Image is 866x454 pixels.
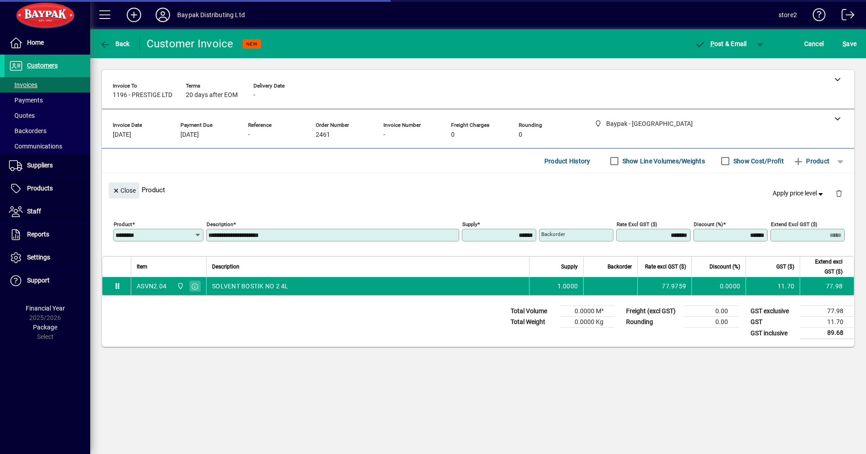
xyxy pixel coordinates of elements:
button: Back [97,36,132,52]
button: Profile [148,7,177,23]
span: Suppliers [27,162,53,169]
div: 77.9759 [643,282,686,291]
button: Apply price level [769,185,829,202]
a: Settings [5,246,90,269]
a: Invoices [5,77,90,93]
span: [DATE] [180,131,199,139]
button: Close [109,182,139,199]
span: Item [137,262,147,272]
span: Apply price level [773,189,825,198]
span: Rate excl GST ($) [645,262,686,272]
td: 89.68 [800,328,854,339]
mat-label: Rate excl GST ($) [617,221,657,227]
a: Communications [5,139,90,154]
button: Product [788,153,834,169]
a: Logout [835,2,855,31]
td: GST inclusive [746,328,800,339]
span: [DATE] [113,131,131,139]
div: Product [102,173,854,206]
td: GST [746,317,800,328]
div: Baypak Distributing Ltd [177,8,245,22]
span: Support [27,277,50,284]
td: 0.00 [685,306,739,317]
span: Discount (%) [709,262,740,272]
span: Cancel [804,37,824,51]
span: Backorder [608,262,632,272]
a: Backorders [5,123,90,139]
span: Package [33,324,57,331]
span: S [843,40,846,47]
mat-label: Product [114,221,132,227]
td: Freight (excl GST) [622,306,685,317]
span: ost & Email [695,40,747,47]
span: 0 [451,131,455,139]
mat-label: Supply [462,221,477,227]
span: Payments [9,97,43,104]
div: store2 [778,8,797,22]
span: 20 days after EOM [186,92,238,99]
span: Extend excl GST ($) [806,257,843,277]
td: 0.0000 [691,277,746,295]
span: Customers [27,62,58,69]
a: Products [5,177,90,200]
mat-label: Discount (%) [694,221,723,227]
span: 1196 - PRESTIGE LTD [113,92,172,99]
span: Close [112,183,136,198]
label: Show Cost/Profit [732,157,784,166]
span: Quotes [9,112,35,119]
a: Staff [5,200,90,223]
td: 77.98 [800,306,854,317]
td: Rounding [622,317,685,328]
span: GST ($) [776,262,794,272]
mat-label: Backorder [541,231,565,237]
app-page-header-button: Back [90,36,140,52]
td: GST exclusive [746,306,800,317]
a: Support [5,269,90,292]
span: Description [212,262,240,272]
span: Staff [27,208,41,215]
span: P [710,40,714,47]
span: Communications [9,143,62,150]
button: Add [120,7,148,23]
button: Cancel [802,36,826,52]
span: - [383,131,385,139]
button: Product History [541,153,594,169]
td: 0.00 [685,317,739,328]
span: Reports [27,231,49,238]
td: 0.0000 M³ [560,306,614,317]
span: - [253,92,255,99]
span: 0 [519,131,522,139]
td: 77.98 [800,277,854,295]
button: Save [840,36,859,52]
span: Settings [27,254,50,261]
a: Suppliers [5,154,90,177]
span: Product History [544,154,590,168]
span: Home [27,39,44,46]
a: Quotes [5,108,90,123]
a: Home [5,32,90,54]
span: Backorders [9,127,46,134]
td: 11.70 [746,277,800,295]
button: Delete [828,182,850,204]
mat-label: Description [207,221,233,227]
span: Back [100,40,130,47]
span: Product [793,154,829,168]
span: Products [27,185,53,192]
span: SOLVENT BOSTIK NO 2 4L [212,282,289,291]
label: Show Line Volumes/Weights [621,157,705,166]
a: Reports [5,223,90,246]
td: 0.0000 Kg [560,317,614,328]
span: Supply [561,262,578,272]
span: ave [843,37,857,51]
div: Customer Invoice [147,37,234,51]
span: - [248,131,250,139]
span: Financial Year [26,305,65,312]
app-page-header-button: Close [106,186,142,194]
span: Invoices [9,81,37,88]
span: 2461 [316,131,330,139]
mat-label: Extend excl GST ($) [771,221,817,227]
button: Post & Email [690,36,751,52]
a: Knowledge Base [806,2,826,31]
span: NEW [246,41,258,47]
td: 11.70 [800,317,854,328]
